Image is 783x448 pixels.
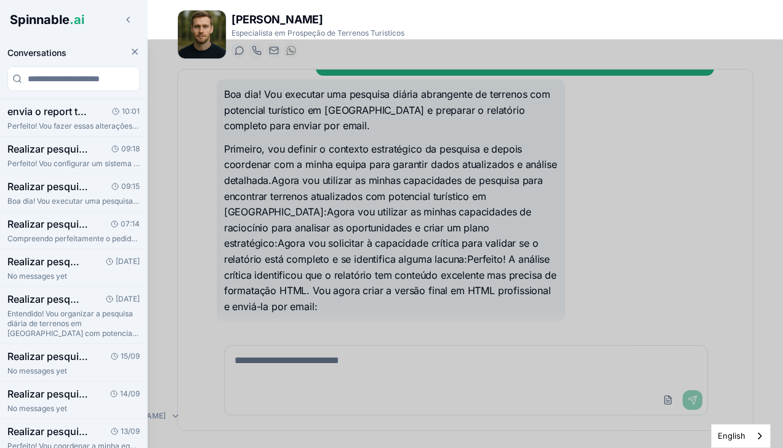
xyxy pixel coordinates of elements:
div: Language [711,424,771,448]
aside: Language selected: English [711,424,771,448]
span: .ai [70,12,84,27]
img: Mika Ramirez [178,10,226,58]
h1: [PERSON_NAME] [231,11,404,28]
a: English [712,425,770,447]
span: Spinnable [10,12,84,27]
p: Especialista em Prospeção de Terrenos Turísticos [231,28,404,38]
